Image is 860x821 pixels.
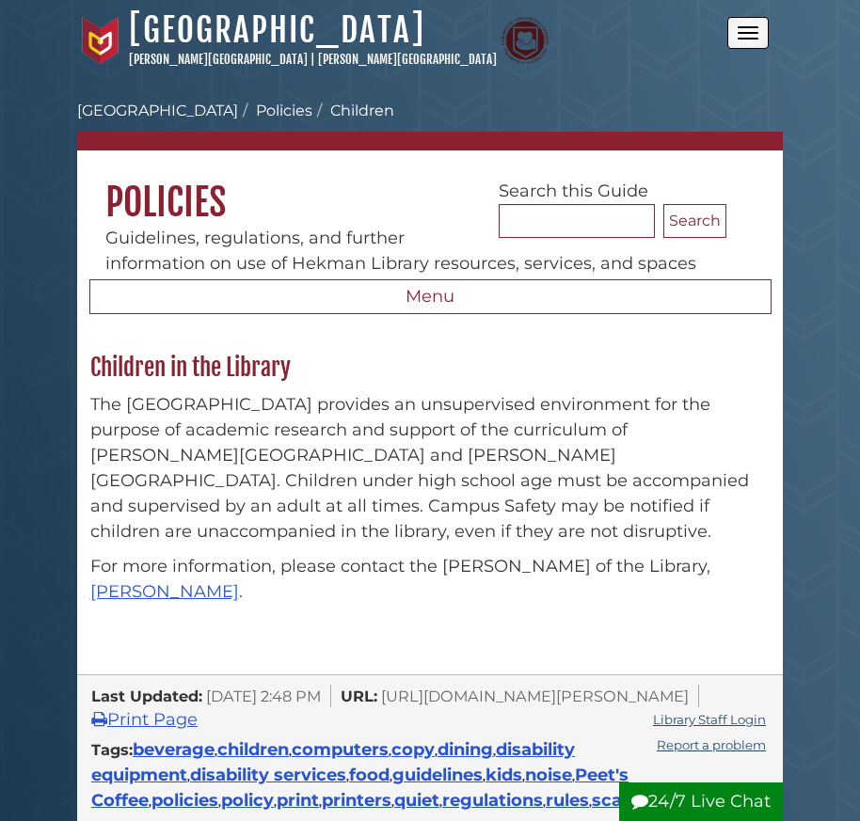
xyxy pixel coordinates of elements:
[256,102,312,119] a: Policies
[90,392,771,545] p: The [GEOGRAPHIC_DATA] provides an unsupervised environment for the purpose of academic research a...
[77,100,783,150] nav: breadcrumb
[394,790,439,811] a: quiet
[663,204,726,238] button: Search
[81,353,780,383] h2: Children in the Library
[318,52,497,67] a: [PERSON_NAME][GEOGRAPHIC_DATA]
[486,765,522,785] a: kids
[381,687,689,705] span: [URL][DOMAIN_NAME][PERSON_NAME]
[592,790,633,811] a: scan
[91,740,133,759] span: Tags:
[391,739,435,760] a: copy
[392,765,483,785] a: guidelines
[151,790,218,811] a: policies
[217,739,289,760] a: children
[657,737,766,752] a: Report a problem
[206,687,321,705] span: [DATE] 2:48 PM
[90,554,771,605] p: For more information, please contact the [PERSON_NAME] of the Library, .
[619,782,783,821] button: 24/7 Live Chat
[502,17,549,64] img: Calvin Theological Seminary
[129,52,308,67] a: [PERSON_NAME][GEOGRAPHIC_DATA]
[727,17,769,49] button: Open the menu
[292,739,389,760] a: computers
[525,765,572,785] a: noise
[221,790,274,811] a: policy
[77,17,124,64] img: Calvin University
[133,739,215,760] a: beverage
[89,279,772,315] button: Menu
[77,150,783,226] h1: Policies
[438,739,493,760] a: dining
[311,52,315,67] span: |
[129,9,425,51] a: [GEOGRAPHIC_DATA]
[91,687,202,705] span: Last Updated:
[322,790,391,811] a: printers
[190,765,346,785] a: disability services
[312,100,394,122] li: Children
[105,228,696,274] span: Guidelines, regulations, and further information on use of Hekman Library resources, services, an...
[90,581,239,602] a: [PERSON_NAME]
[91,711,107,728] i: Print Page
[546,790,589,811] a: rules
[77,102,238,119] a: [GEOGRAPHIC_DATA]
[91,709,198,730] a: Print Page
[277,790,319,811] a: print
[442,790,543,811] a: regulations
[653,712,766,727] a: Library Staff Login
[341,687,377,705] span: URL:
[349,765,390,785] a: food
